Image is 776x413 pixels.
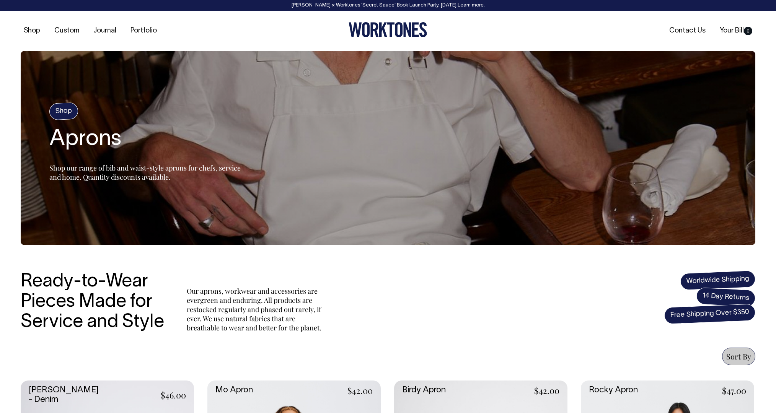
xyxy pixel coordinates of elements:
[90,24,119,37] a: Journal
[666,24,709,37] a: Contact Us
[187,286,324,332] p: Our aprons, workwear and accessories are evergreen and enduring. All products are restocked regul...
[49,127,241,152] h2: Aprons
[744,27,752,35] span: 0
[8,3,768,8] div: [PERSON_NAME] × Worktones ‘Secret Sauce’ Book Launch Party, [DATE]. .
[21,24,43,37] a: Shop
[458,3,484,8] a: Learn more
[717,24,755,37] a: Your Bill0
[696,287,756,307] span: 14 Day Returns
[127,24,160,37] a: Portfolio
[49,163,241,182] span: Shop our range of bib and waist-style aprons for chefs, service and home. Quantity discounts avai...
[664,304,756,324] span: Free Shipping Over $350
[21,272,170,332] h3: Ready-to-Wear Pieces Made for Service and Style
[726,351,751,361] span: Sort By
[49,102,78,120] h4: Shop
[680,270,756,290] span: Worldwide Shipping
[51,24,82,37] a: Custom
